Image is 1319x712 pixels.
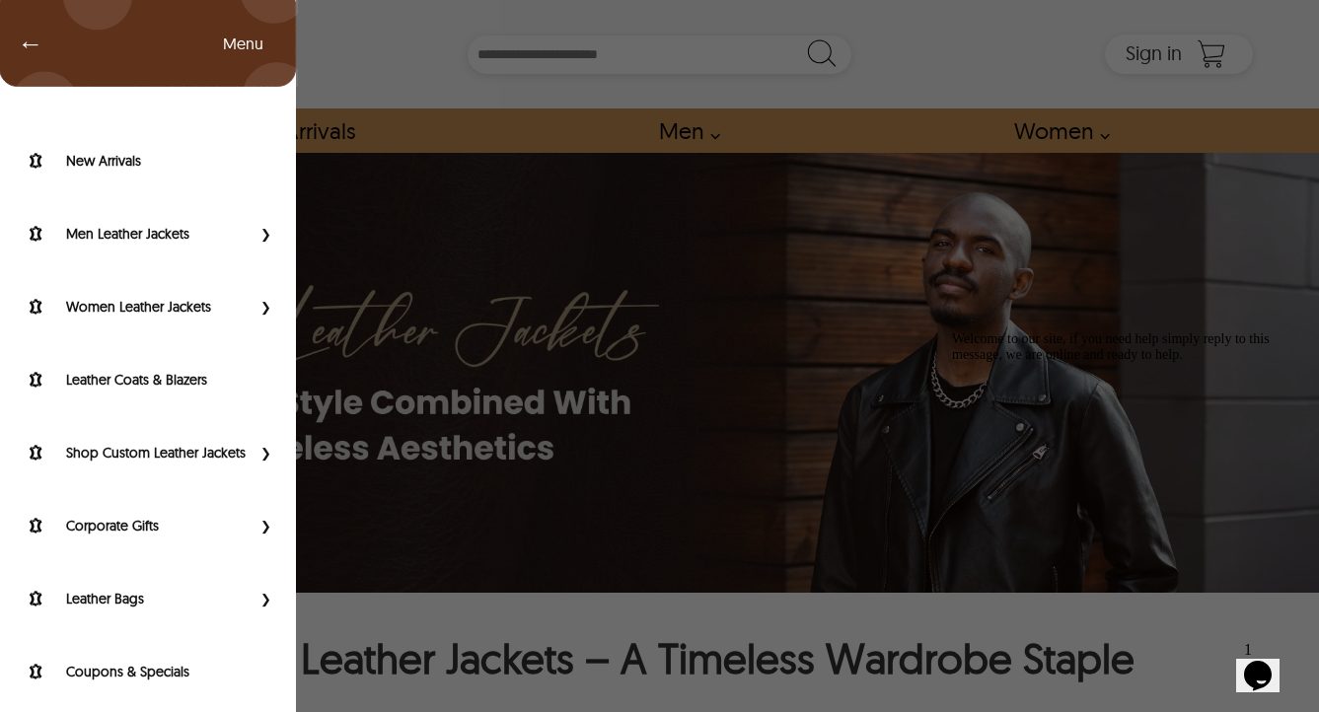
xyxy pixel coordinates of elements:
[66,662,276,681] label: Coupons & Specials
[66,589,251,608] label: Leather Bags
[8,8,363,39] div: Welcome to our site, if you need help simply reply to this message, we are online and ready to help.
[20,368,276,392] a: Shop Leather Coats & Blazers
[20,587,251,610] a: Shop Leather Bags
[66,370,276,390] label: Leather Coats & Blazers
[20,222,251,246] a: Men Leather Jackets
[20,149,276,173] a: New Arrivals
[66,443,251,463] label: Shop Custom Leather Jackets
[20,660,276,683] a: Coupons & Specials
[20,514,251,537] a: Shop Corporate Gifts
[1236,633,1299,692] iframe: chat widget
[20,441,251,464] a: Shop Custom Leather Jackets
[8,8,326,38] span: Welcome to our site, if you need help simply reply to this message, we are online and ready to help.
[20,295,251,319] a: Women Leather Jackets
[66,516,251,535] label: Corporate Gifts
[66,297,251,317] label: Women Leather Jackets
[66,151,276,171] label: New Arrivals
[66,224,251,244] label: Men Leather Jackets
[944,323,1299,623] iframe: chat widget
[223,34,283,53] span: Left Menu Items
